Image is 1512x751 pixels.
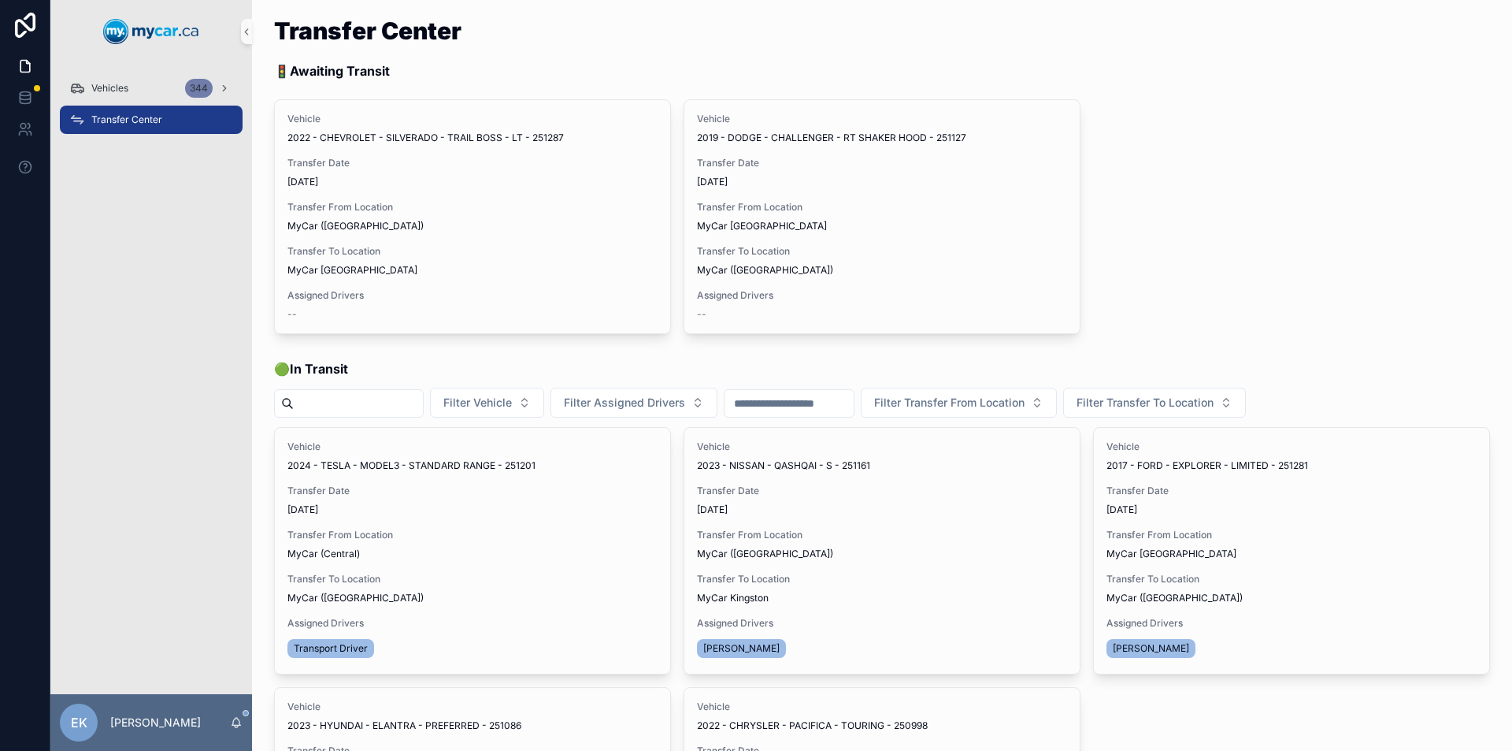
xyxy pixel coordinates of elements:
[287,617,658,630] span: Assigned Drivers
[1106,485,1477,497] span: Transfer Date
[287,701,658,713] span: Vehicle
[294,642,368,655] span: Transport Driver
[697,592,769,604] span: MyCar Kingston
[287,264,417,277] span: MyCar [GEOGRAPHIC_DATA]
[697,548,833,560] span: MyCar ([GEOGRAPHIC_DATA])
[274,427,671,675] a: Vehicle2024 - TESLA - MODEL3 - STANDARD RANGE - 251201Transfer Date[DATE]Transfer From LocationMy...
[287,485,658,497] span: Transfer Date
[697,701,1067,713] span: Vehicle
[287,245,658,258] span: Transfer To Location
[287,289,658,302] span: Assigned Drivers
[274,61,461,80] p: 🚦
[430,388,544,418] button: Select Button
[697,176,1067,188] span: [DATE]
[91,113,162,126] span: Transfer Center
[1113,642,1189,655] span: [PERSON_NAME]
[60,106,243,134] a: Transfer Center
[287,176,658,188] span: [DATE]
[697,719,928,732] span: 2022 - CHRYSLER - PACIFICA - TOURING - 250998
[1106,441,1477,453] span: Vehicle
[290,361,348,377] strong: In Transit
[550,388,717,418] button: Select Button
[1063,388,1246,418] button: Select Button
[1106,592,1243,604] span: MyCar ([GEOGRAPHIC_DATA])
[697,201,1067,214] span: Transfer From Location
[287,459,535,472] span: 2024 - TESLA - MODEL3 - STANDARD RANGE - 251201
[290,63,390,79] strong: Awaiting Transit
[287,132,564,144] span: 2022 - CHEVROLET - SILVERADO - TRAIL BOSS - LT - 251287
[287,157,658,169] span: Transfer Date
[91,82,128,95] span: Vehicles
[1077,395,1214,411] span: Filter Transfer To Location
[697,308,706,321] span: --
[287,201,658,214] span: Transfer From Location
[697,220,827,232] span: MyCar [GEOGRAPHIC_DATA]
[274,359,348,378] span: 🟢
[874,395,1025,411] span: Filter Transfer From Location
[697,245,1067,258] span: Transfer To Location
[1106,529,1477,541] span: Transfer From Location
[684,99,1080,334] a: Vehicle2019 - DODGE - CHALLENGER - RT SHAKER HOOD - 251127Transfer Date[DATE]Transfer From Locati...
[564,395,685,411] span: Filter Assigned Drivers
[274,19,461,43] h1: Transfer Center
[287,504,658,516] span: [DATE]
[287,548,360,560] span: MyCar (Central)
[697,459,870,472] span: 2023 - NISSAN - QASHQAI - S - 251161
[703,642,780,655] span: [PERSON_NAME]
[697,264,833,277] span: MyCar ([GEOGRAPHIC_DATA])
[287,113,658,125] span: Vehicle
[50,63,252,154] div: scrollable content
[697,289,1067,302] span: Assigned Drivers
[697,504,1067,516] span: [DATE]
[697,573,1067,586] span: Transfer To Location
[110,715,201,731] p: [PERSON_NAME]
[1106,617,1477,630] span: Assigned Drivers
[1106,548,1236,560] span: MyCar [GEOGRAPHIC_DATA]
[60,74,243,102] a: Vehicles344
[274,99,671,334] a: Vehicle2022 - CHEVROLET - SILVERADO - TRAIL BOSS - LT - 251287Transfer Date[DATE]Transfer From Lo...
[697,441,1067,453] span: Vehicle
[287,308,297,321] span: --
[697,132,966,144] span: 2019 - DODGE - CHALLENGER - RT SHAKER HOOD - 251127
[287,220,424,232] span: MyCar ([GEOGRAPHIC_DATA])
[697,113,1067,125] span: Vehicle
[1106,504,1477,516] span: [DATE]
[103,19,199,44] img: App logo
[287,529,658,541] span: Transfer From Location
[697,485,1067,497] span: Transfer Date
[1093,427,1490,675] a: Vehicle2017 - FORD - EXPLORER - LIMITED - 251281Transfer Date[DATE]Transfer From LocationMyCar [G...
[287,592,424,604] span: MyCar ([GEOGRAPHIC_DATA])
[71,713,87,732] span: EK
[697,529,1067,541] span: Transfer From Location
[1106,573,1477,586] span: Transfer To Location
[697,157,1067,169] span: Transfer Date
[684,427,1080,675] a: Vehicle2023 - NISSAN - QASHQAI - S - 251161Transfer Date[DATE]Transfer From LocationMyCar ([GEOGR...
[1106,459,1308,472] span: 2017 - FORD - EXPLORER - LIMITED - 251281
[287,441,658,453] span: Vehicle
[443,395,512,411] span: Filter Vehicle
[185,79,213,98] div: 344
[861,388,1057,418] button: Select Button
[287,573,658,586] span: Transfer To Location
[697,617,1067,630] span: Assigned Drivers
[287,719,521,732] span: 2023 - HYUNDAI - ELANTRA - PREFERRED - 251086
